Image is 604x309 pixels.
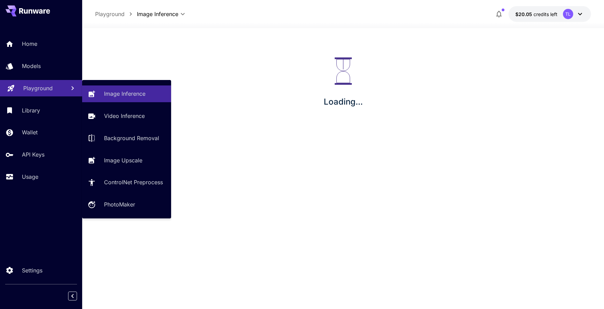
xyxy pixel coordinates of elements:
[534,11,557,17] span: credits left
[104,200,135,209] p: PhotoMaker
[324,96,363,108] p: Loading...
[22,128,38,136] p: Wallet
[509,6,591,22] button: $20.05
[73,290,82,302] div: Collapse sidebar
[22,266,42,274] p: Settings
[22,40,37,48] p: Home
[137,10,178,18] span: Image Inference
[22,106,40,115] p: Library
[22,173,38,181] p: Usage
[563,9,573,19] div: TL
[82,130,171,147] a: Background Removal
[104,156,142,164] p: Image Upscale
[104,112,145,120] p: Video Inference
[82,196,171,213] a: PhotoMaker
[82,108,171,124] a: Video Inference
[104,134,159,142] p: Background Removal
[515,11,557,18] div: $20.05
[95,10,137,18] nav: breadcrumb
[68,292,77,300] button: Collapse sidebar
[95,10,125,18] p: Playground
[104,178,163,186] p: ControlNet Preprocess
[515,11,534,17] span: $20.05
[104,90,145,98] p: Image Inference
[22,150,44,159] p: API Keys
[23,84,53,92] p: Playground
[22,62,41,70] p: Models
[82,174,171,191] a: ControlNet Preprocess
[82,85,171,102] a: Image Inference
[82,152,171,169] a: Image Upscale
